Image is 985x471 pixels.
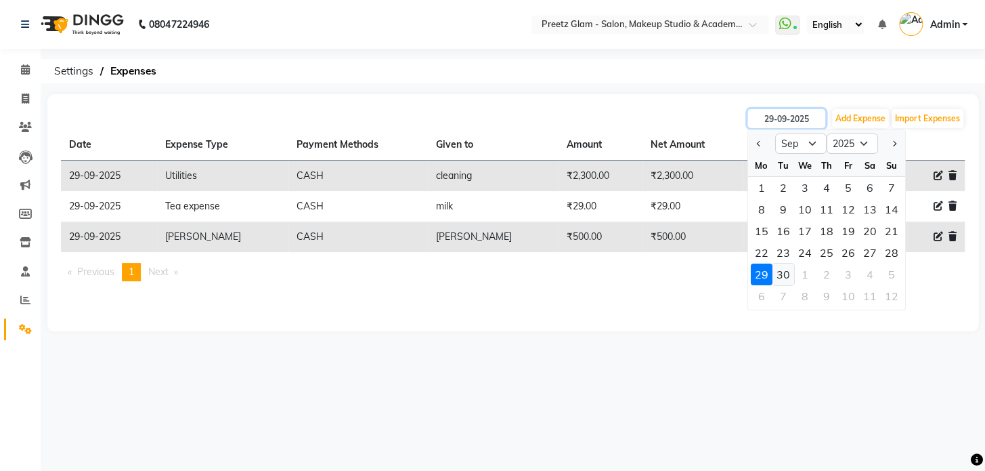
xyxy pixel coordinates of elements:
[859,242,881,264] div: Saturday, September 27, 2025
[816,242,837,264] div: Thursday, September 25, 2025
[772,177,794,199] div: Tuesday, September 2, 2025
[288,191,428,222] td: CASH
[837,199,859,220] div: Friday, September 12, 2025
[859,220,881,242] div: 20
[881,285,902,307] div: 12
[881,199,902,220] div: Sunday, September 14, 2025
[794,155,816,176] div: We
[61,129,157,161] th: Date
[772,264,794,285] div: Tuesday, September 30, 2025
[772,177,794,199] div: 2
[892,109,963,128] button: Import Expenses
[751,177,772,199] div: 1
[816,220,837,242] div: 18
[794,199,816,220] div: Wednesday, September 10, 2025
[743,222,790,252] td: ₹0
[772,199,794,220] div: 9
[751,177,772,199] div: Monday, September 1, 2025
[751,155,772,176] div: Mo
[816,264,837,285] div: Thursday, October 2, 2025
[772,242,794,264] div: Tuesday, September 23, 2025
[881,177,902,199] div: 7
[747,109,825,128] input: PLACEHOLDER.DATE
[794,242,816,264] div: Wednesday, September 24, 2025
[61,191,157,222] td: 29-09-2025
[751,264,772,285] div: 29
[859,177,881,199] div: Saturday, September 6, 2025
[559,191,642,222] td: ₹29.00
[837,155,859,176] div: Fr
[881,285,902,307] div: Sunday, October 12, 2025
[816,155,837,176] div: Th
[816,264,837,285] div: 2
[794,177,816,199] div: 3
[751,220,772,242] div: Monday, September 15, 2025
[129,266,134,278] span: 1
[816,199,837,220] div: Thursday, September 11, 2025
[428,191,559,222] td: milk
[642,129,743,161] th: Net Amount
[816,177,837,199] div: Thursday, September 4, 2025
[837,264,859,285] div: 3
[772,220,794,242] div: 16
[859,155,881,176] div: Sa
[859,199,881,220] div: 13
[794,264,816,285] div: 1
[816,177,837,199] div: 4
[881,220,902,242] div: Sunday, September 21, 2025
[559,222,642,252] td: ₹500.00
[816,285,837,307] div: Thursday, October 9, 2025
[827,134,878,154] select: Select year
[816,242,837,264] div: 25
[881,242,902,264] div: 28
[428,161,559,192] td: cleaning
[753,133,765,155] button: Previous month
[794,242,816,264] div: 24
[751,285,772,307] div: 6
[751,285,772,307] div: Monday, October 6, 2025
[772,155,794,176] div: Tu
[428,129,559,161] th: Given to
[148,266,169,278] span: Next
[881,155,902,176] div: Su
[837,285,859,307] div: 10
[881,264,902,285] div: 5
[743,161,790,192] td: ₹0
[859,285,881,307] div: Saturday, October 11, 2025
[772,285,794,307] div: Tuesday, October 7, 2025
[794,199,816,220] div: 10
[775,134,827,154] select: Select month
[743,129,790,161] th: Tax
[837,242,859,264] div: 26
[157,129,288,161] th: Expense Type
[157,191,288,222] td: Tea expense
[859,177,881,199] div: 6
[837,177,859,199] div: 5
[837,264,859,285] div: Friday, October 3, 2025
[61,161,157,192] td: 29-09-2025
[772,264,794,285] div: 30
[794,220,816,242] div: 17
[743,191,790,222] td: ₹0
[35,5,127,43] img: logo
[77,266,114,278] span: Previous
[288,129,428,161] th: Payment Methods
[859,242,881,264] div: 27
[881,264,902,285] div: Sunday, October 5, 2025
[832,109,889,128] button: Add Expense
[61,222,157,252] td: 29-09-2025
[837,220,859,242] div: Friday, September 19, 2025
[794,285,816,307] div: 8
[881,220,902,242] div: 21
[47,59,100,83] span: Settings
[794,264,816,285] div: Wednesday, October 1, 2025
[881,242,902,264] div: Sunday, September 28, 2025
[642,191,743,222] td: ₹29.00
[859,285,881,307] div: 11
[751,264,772,285] div: Monday, September 29, 2025
[288,222,428,252] td: CASH
[899,12,923,36] img: Admin
[559,161,642,192] td: ₹2,300.00
[642,222,743,252] td: ₹500.00
[837,199,859,220] div: 12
